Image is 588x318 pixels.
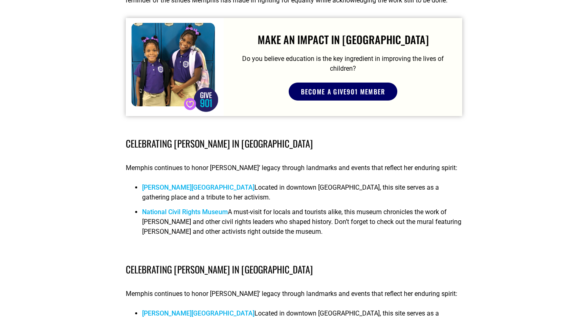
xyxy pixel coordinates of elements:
[142,207,462,242] li: A must-visit for locals and tourists alike, this museum chronicles the work of [PERSON_NAME] and ...
[142,183,462,207] li: Located in downtown [GEOGRAPHIC_DATA], this site serves as a gathering place and a tribute to her...
[289,83,398,101] a: Become a Give901 Member
[232,33,454,46] h2: Make an Impact in [GEOGRAPHIC_DATA]
[126,163,462,173] p: Memphis continues to honor [PERSON_NAME]’ legacy through landmarks and events that reflect her en...
[126,262,462,277] h4: Celebrating [PERSON_NAME] in [GEOGRAPHIC_DATA]
[142,208,228,216] a: National Civil Rights Museum
[142,184,254,191] a: [PERSON_NAME][GEOGRAPHIC_DATA]
[232,54,454,74] div: Do you believe education is the key ingredient in improving the lives of children?
[126,289,462,299] p: Memphis continues to honor [PERSON_NAME]’ legacy through landmarks and events that reflect her en...
[126,137,462,151] h4: Celebrating [PERSON_NAME] in [GEOGRAPHIC_DATA]
[142,309,254,317] a: [PERSON_NAME][GEOGRAPHIC_DATA]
